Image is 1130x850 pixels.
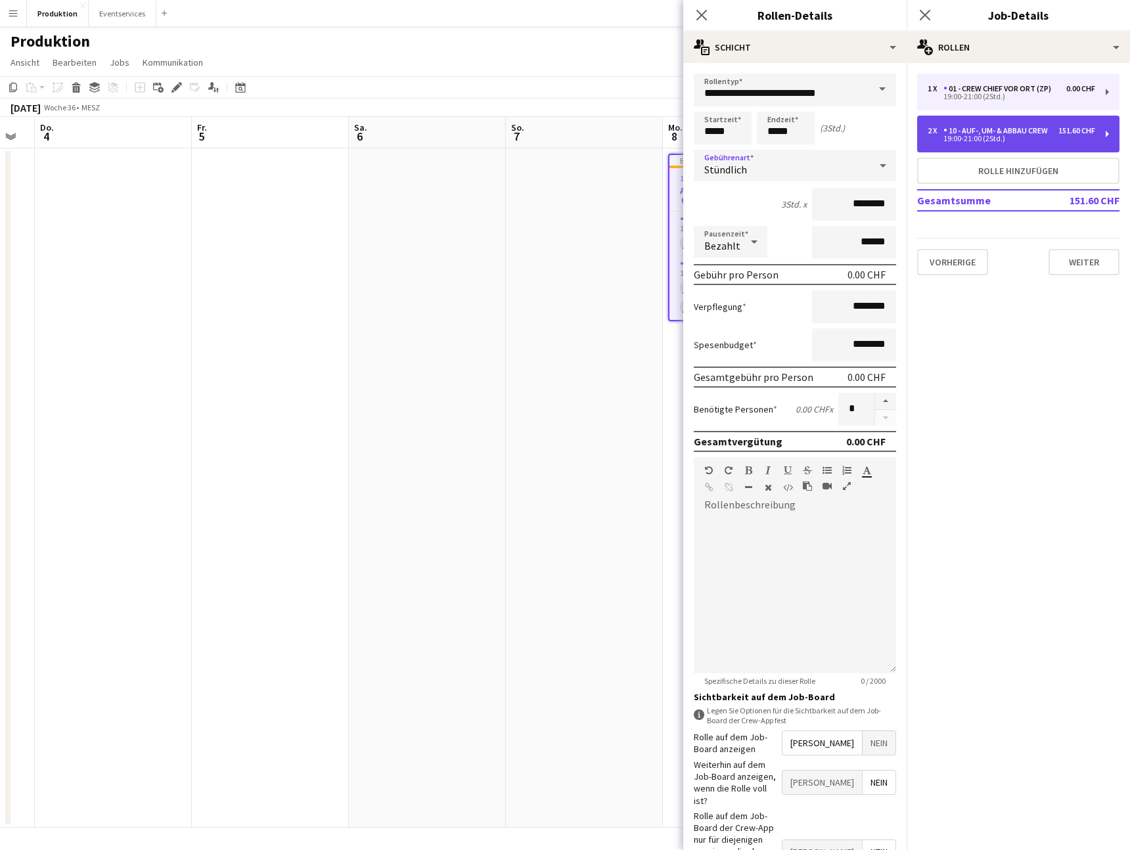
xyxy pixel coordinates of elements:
[847,370,886,384] div: 0.00 CHF
[928,135,1095,142] div: 19:00-21:00 (2Std.)
[803,465,812,476] button: Durchgestrichen
[704,465,713,476] button: Rückgängig
[846,435,886,448] div: 0.00 CHF
[850,676,896,686] span: 0 / 2000
[694,759,782,807] label: Weiterhin auf dem Job-Board anzeigen, wenn die Rolle voll ist?
[1066,84,1095,93] div: 0.00 CHF
[81,102,100,112] div: MESZ
[862,465,871,476] button: Textfarbe
[47,54,102,71] a: Bearbeiten
[683,32,907,63] div: Schicht
[823,481,832,491] button: Video einfügen
[820,122,845,134] div: (3Std.)
[907,32,1130,63] div: Rollen
[928,84,943,93] div: 1 x
[796,403,833,415] div: 0.00 CHF x
[511,122,524,133] span: So.
[744,465,753,476] button: Fett
[823,465,832,476] button: Ungeordnete Liste
[137,54,208,71] a: Kommunikation
[694,691,896,703] h3: Sichtbarkeit auf dem Job-Board
[680,173,742,183] span: 19:00-21:00 (2Std.)
[11,101,41,114] div: [DATE]
[110,56,129,68] span: Jobs
[1049,249,1119,275] button: Weiter
[943,126,1053,135] div: 10 - Auf-, Um- & Abbau Crew
[694,676,826,686] span: Spezifische Details zu dieser Rolle
[352,129,367,144] span: 6
[694,403,777,415] label: Benötigte Personen
[842,465,851,476] button: Geordnete Liste
[40,122,54,133] span: Do.
[694,339,757,351] label: Spesenbudget
[195,129,207,144] span: 5
[11,56,39,68] span: Ansicht
[842,481,851,491] button: Vollbild
[669,212,814,256] app-card-role: 01 - Crew Chief vor Ort (ZP)0/119:00-21:00 (2Std.)
[104,54,135,71] a: Jobs
[763,465,773,476] button: Kursiv
[907,7,1130,24] h3: Job-Details
[43,102,76,112] span: Woche 36
[704,239,740,252] span: Bezahlt
[1058,126,1095,135] div: 151.60 CHF
[669,256,814,320] app-card-role: 10 - Auf-, Um- & Abbau Crew0/219:00-21:00 (2Std.)
[509,129,524,144] span: 7
[928,93,1095,100] div: 19:00-21:00 (2Std.)
[27,1,89,26] button: Produktion
[668,154,815,321] app-job-card: Entwurf19:00-21:00 (2Std.)0/3Auf- & Umbau AHA AHA2 Rollen01 - Crew Chief vor Ort (ZP)0/119:00-21:...
[917,249,988,275] button: Vorherige
[5,54,45,71] a: Ansicht
[917,190,1050,211] td: Gesamtsumme
[143,56,203,68] span: Kommunikation
[683,7,907,24] h3: Rollen-Details
[1050,190,1119,211] td: 151.60 CHF
[354,122,367,133] span: Sa.
[782,771,862,794] span: [PERSON_NAME]
[917,158,1119,184] button: Rolle hinzufügen
[694,301,746,313] label: Verpflegung
[763,482,773,493] button: Formatierung löschen
[847,268,886,281] div: 0.00 CHF
[781,198,807,210] div: 3Std. x
[803,481,812,491] button: Als einfacher Text einfügen
[694,370,813,384] div: Gesamtgebühr pro Person
[38,129,54,144] span: 4
[783,465,792,476] button: Unterstrichen
[666,129,683,144] span: 8
[668,122,683,133] span: Mo.
[744,482,753,493] button: Horizontale Linie
[197,122,207,133] span: Fr.
[694,731,782,755] label: Rolle auf dem Job-Board anzeigen
[669,185,814,196] h3: Auf- & Umbau AHA
[11,32,90,51] h1: Produktion
[694,268,779,281] div: Gebühr pro Person
[943,84,1056,93] div: 01 - Crew Chief vor Ort (ZP)
[783,482,792,493] button: HTML-Code
[694,705,896,725] div: Legen Sie Optionen für die Sichtbarkeit auf dem Job-Board der Crew-App fest
[704,163,747,176] span: Stündlich
[694,435,782,448] div: Gesamtvergütung
[863,771,895,794] span: Nein
[875,393,896,410] button: Erhöhen
[53,56,97,68] span: Bearbeiten
[863,731,895,755] span: Nein
[724,465,733,476] button: Wiederholen
[669,155,814,166] div: Entwurf
[89,1,156,26] button: Eventservices
[928,126,943,135] div: 2 x
[782,731,862,755] span: [PERSON_NAME]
